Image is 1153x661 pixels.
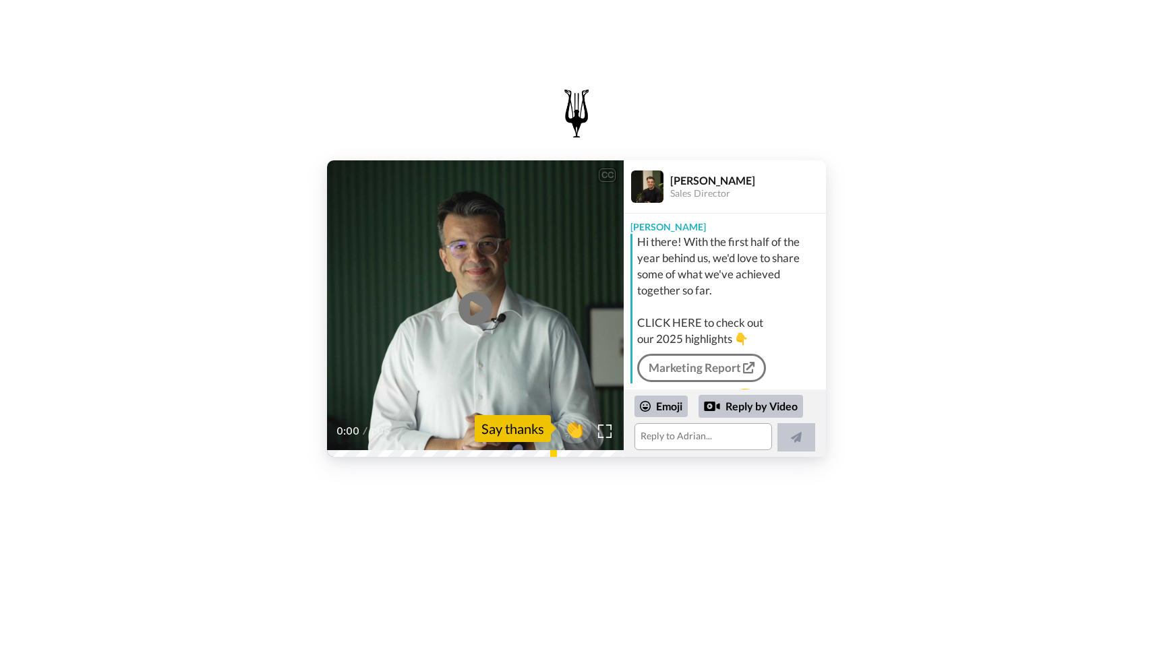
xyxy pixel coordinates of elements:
[631,170,663,203] img: Profile Image
[550,86,603,140] img: logo
[558,418,591,439] span: 👏
[634,396,688,417] div: Emoji
[599,168,616,182] div: CC
[624,214,826,234] div: [PERSON_NAME]
[699,395,803,418] div: Reply by Video
[475,415,551,442] div: Say thanks
[695,389,755,416] img: message.svg
[363,423,367,439] span: /
[624,389,826,438] div: Send [PERSON_NAME] a reply.
[637,234,823,347] div: Hi there! With the first half of the year behind us, we'd love to share some of what we've achiev...
[704,398,720,414] div: Reply by Video
[670,174,825,187] div: [PERSON_NAME]
[558,413,591,443] button: 👏
[637,354,766,382] a: Marketing Report
[598,424,612,438] img: Full screen
[336,423,360,439] span: 0:00
[670,188,825,199] div: Sales Director
[370,423,394,439] span: 1:05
